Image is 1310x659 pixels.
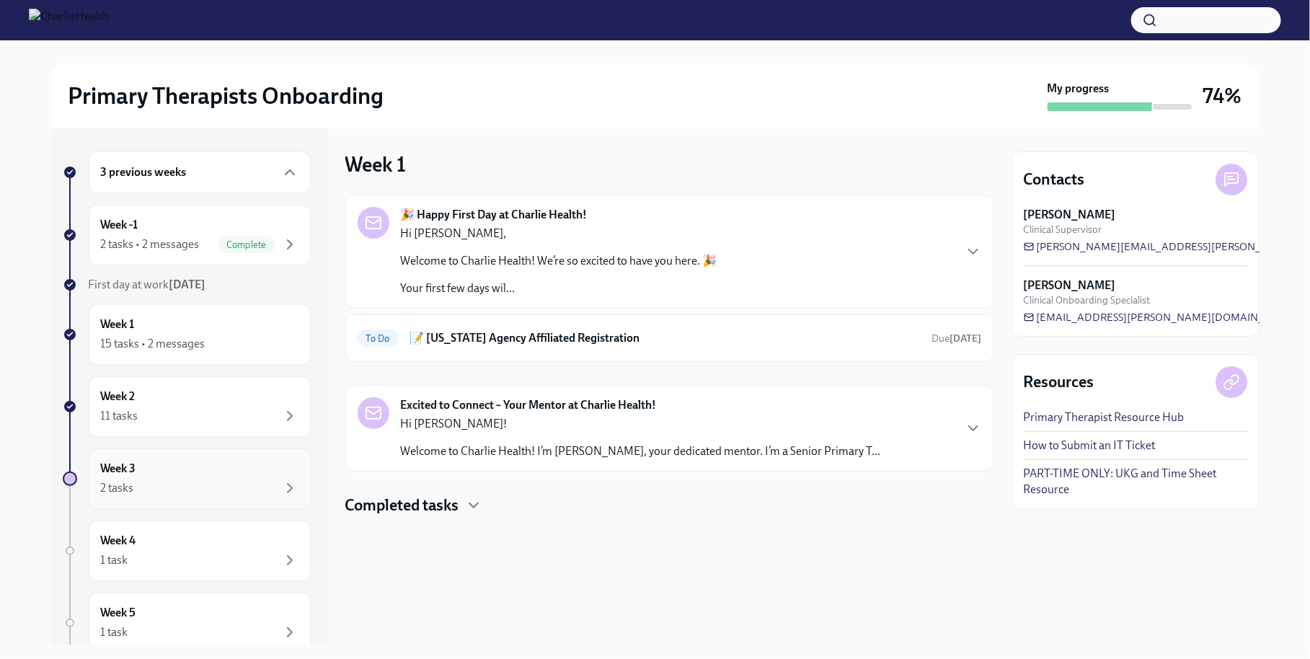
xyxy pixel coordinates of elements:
[101,624,128,640] div: 1 task
[63,521,311,581] a: Week 41 task
[63,376,311,437] a: Week 211 tasks
[1024,169,1085,190] h4: Contacts
[401,253,717,269] p: Welcome to Charlie Health! We’re so excited to have you here. 🎉
[1024,278,1116,293] strong: [PERSON_NAME]
[68,81,384,110] h2: Primary Therapists Onboarding
[1024,466,1247,497] a: PART-TIME ONLY: UKG and Time Sheet Resource
[950,332,982,345] strong: [DATE]
[101,552,128,568] div: 1 task
[358,327,982,350] a: To Do📝 [US_STATE] Agency Affiliated RegistrationDue[DATE]
[101,389,136,404] h6: Week 2
[401,443,881,459] p: Welcome to Charlie Health! I’m [PERSON_NAME], your dedicated mentor. I’m a Senior Primary T...
[101,461,136,477] h6: Week 3
[63,205,311,265] a: Week -12 tasks • 2 messagesComplete
[101,236,200,252] div: 2 tasks • 2 messages
[401,280,717,296] p: Your first few days wil...
[169,278,206,291] strong: [DATE]
[932,332,982,345] span: Due
[1024,310,1299,324] a: [EMAIL_ADDRESS][PERSON_NAME][DOMAIN_NAME]
[101,336,205,352] div: 15 tasks • 2 messages
[63,448,311,509] a: Week 32 tasks
[101,533,136,549] h6: Week 4
[101,480,134,496] div: 2 tasks
[89,278,206,291] span: First day at work
[63,304,311,365] a: Week 115 tasks • 2 messages
[1024,223,1102,236] span: Clinical Supervisor
[358,333,399,344] span: To Do
[410,330,921,346] h6: 📝 [US_STATE] Agency Affiliated Registration
[401,397,657,413] strong: Excited to Connect – Your Mentor at Charlie Health!
[101,605,136,621] h6: Week 5
[63,277,311,293] a: First day at work[DATE]
[1203,83,1242,109] h3: 74%
[1024,371,1094,393] h4: Resources
[345,495,994,516] div: Completed tasks
[101,317,135,332] h6: Week 1
[1048,81,1110,97] strong: My progress
[1024,410,1185,425] a: Primary Therapist Resource Hub
[89,151,311,193] div: 3 previous weeks
[401,416,881,432] p: Hi [PERSON_NAME]!
[1024,207,1116,223] strong: [PERSON_NAME]
[1024,293,1151,307] span: Clinical Onboarding Specialist
[401,207,588,223] strong: 🎉 Happy First Day at Charlie Health!
[101,217,138,233] h6: Week -1
[1024,438,1156,454] a: How to Submit an IT Ticket
[29,9,109,32] img: CharlieHealth
[345,151,407,177] h3: Week 1
[101,408,138,424] div: 11 tasks
[932,332,982,345] span: August 11th, 2025 10:00
[345,495,459,516] h4: Completed tasks
[101,164,187,180] h6: 3 previous weeks
[218,239,275,250] span: Complete
[401,226,717,242] p: Hi [PERSON_NAME],
[63,593,311,653] a: Week 51 task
